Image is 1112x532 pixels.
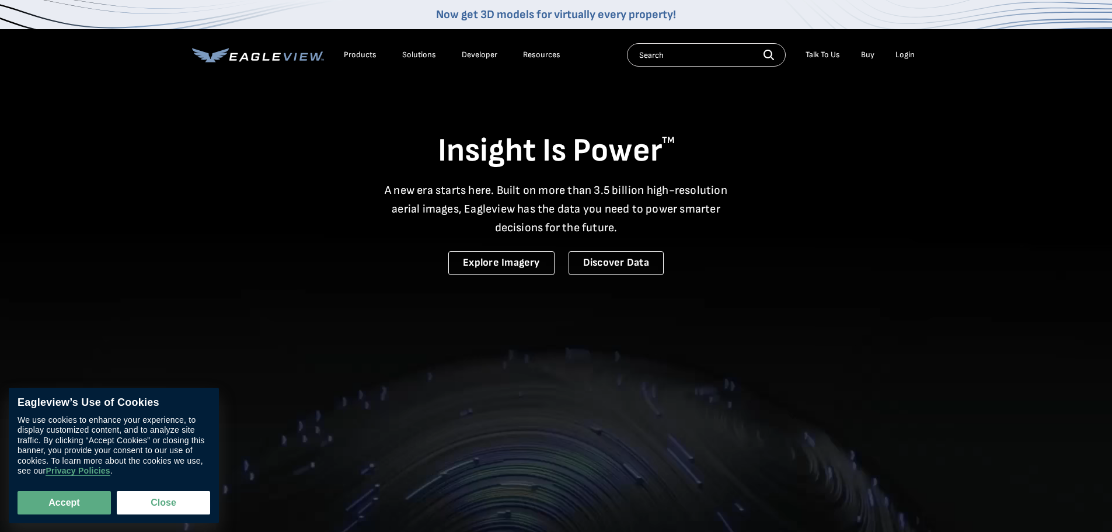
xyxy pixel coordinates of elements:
[895,50,915,60] div: Login
[46,467,110,477] a: Privacy Policies
[18,397,210,409] div: Eagleview’s Use of Cookies
[569,251,664,275] a: Discover Data
[378,181,735,237] p: A new era starts here. Built on more than 3.5 billion high-resolution aerial images, Eagleview ha...
[523,50,560,60] div: Resources
[344,50,377,60] div: Products
[662,135,675,146] sup: TM
[462,50,497,60] a: Developer
[402,50,436,60] div: Solutions
[436,8,676,22] a: Now get 3D models for virtually every property!
[192,131,921,172] h1: Insight Is Power
[806,50,840,60] div: Talk To Us
[18,491,111,514] button: Accept
[861,50,874,60] a: Buy
[117,491,210,514] button: Close
[18,415,210,477] div: We use cookies to enhance your experience, to display customized content, and to analyze site tra...
[448,251,555,275] a: Explore Imagery
[627,43,786,67] input: Search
